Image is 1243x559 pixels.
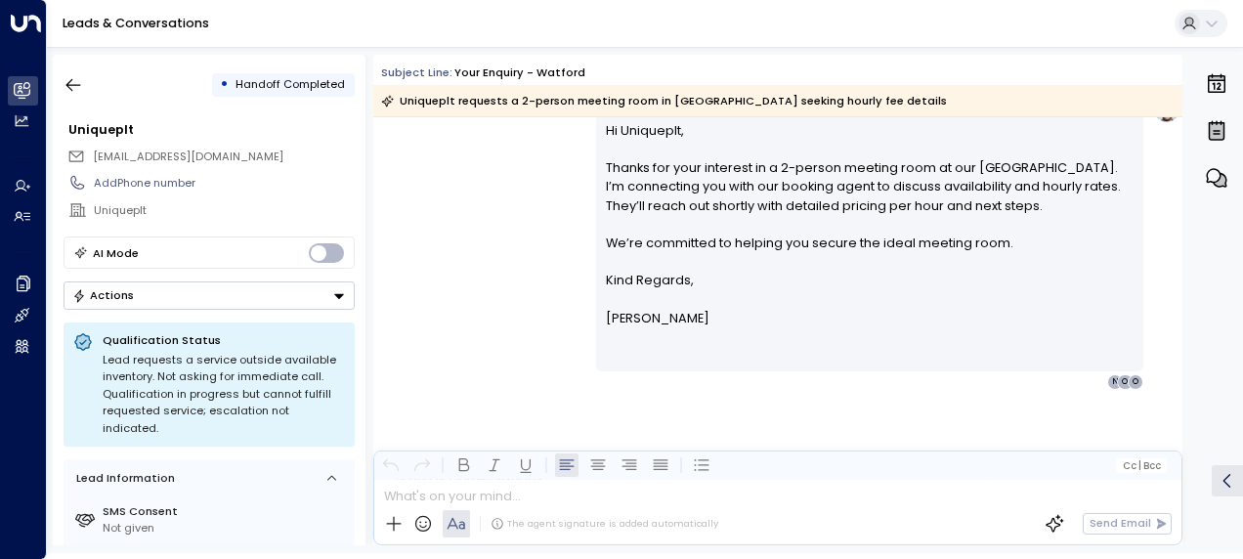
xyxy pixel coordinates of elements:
div: AddPhone number [94,175,354,192]
span: [EMAIL_ADDRESS][DOMAIN_NAME] [93,149,283,164]
button: Actions [64,281,355,310]
p: Hi Uniqueplt, Thanks for your interest in a 2-person meeting room at our [GEOGRAPHIC_DATA]. I’m c... [606,121,1135,272]
div: Not given [103,520,348,537]
div: AI Mode [93,243,139,263]
div: The agent signature is added automatically [491,517,718,531]
div: • [220,70,229,99]
div: O [1128,374,1143,390]
div: Uniqueplt [94,202,354,219]
div: Lead requests a service outside available inventory. Not asking for immediate call. Qualification... [103,352,345,438]
div: Lead Information [70,470,175,487]
span: Subject Line: [381,64,452,80]
span: Kind Regards, [606,271,694,289]
div: O [1117,374,1133,390]
span: Cc Bcc [1123,460,1161,471]
div: Your enquiry - Watford [454,64,585,81]
button: Redo [410,453,434,477]
div: N [1107,374,1123,390]
a: Leads & Conversations [63,15,209,31]
div: Actions [72,288,134,302]
button: Undo [379,453,403,477]
label: SMS Consent [103,503,348,520]
span: | [1138,460,1141,471]
button: Cc|Bcc [1116,458,1167,473]
div: Button group with a nested menu [64,281,355,310]
div: Uniqueplt [68,120,354,139]
p: Qualification Status [103,332,345,348]
div: Uniqueplt requests a 2-person meeting room in [GEOGRAPHIC_DATA] seeking hourly fee details [381,91,947,110]
span: [PERSON_NAME] [606,309,709,327]
span: Handoff Completed [236,76,345,92]
span: office@uniqueplt.com [93,149,283,165]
